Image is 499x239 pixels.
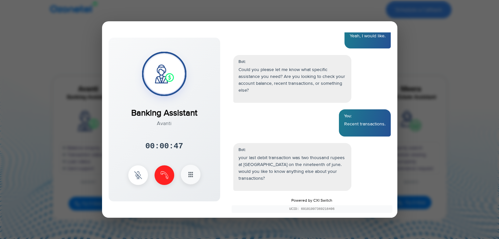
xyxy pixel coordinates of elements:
p: Could you please let me know what specific assistance you need? Are you looking to check your acc... [239,66,346,94]
div: 00:00:47 [145,140,183,152]
p: Yeah, I would like. [350,32,385,39]
img: end Icon [160,171,168,179]
div: You: [344,113,385,119]
div: Banking Assistant [131,100,198,119]
div: Bot: [239,147,346,153]
div: Powered by CXI Switch [227,193,397,218]
p: Recent transactions. [344,120,385,127]
div: Bot: [239,59,346,65]
div: Avanti [131,119,198,127]
p: your last debit transaction was two thousand rupees at [GEOGRAPHIC_DATA] on the nineteenth of jun... [239,154,346,182]
div: UCID: 69101997369216406 [232,205,392,213]
img: mute Icon [134,171,142,179]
